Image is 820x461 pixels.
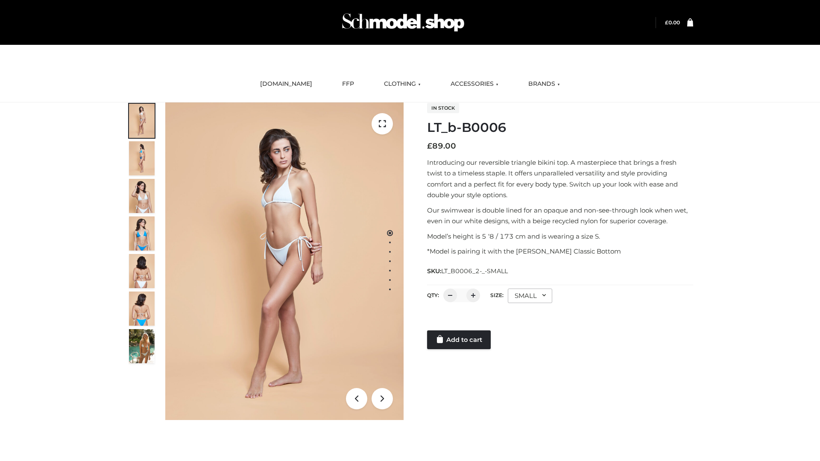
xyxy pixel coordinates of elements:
[427,120,693,135] h1: LT_b-B0006
[427,231,693,242] p: Model’s height is 5 ‘8 / 173 cm and is wearing a size S.
[427,266,509,276] span: SKU:
[165,102,404,420] img: ArielClassicBikiniTop_CloudNine_AzureSky_OW114ECO_1
[441,267,508,275] span: LT_B0006_2-_-SMALL
[427,157,693,201] p: Introducing our reversible triangle bikini top. A masterpiece that brings a fresh twist to a time...
[336,75,360,93] a: FFP
[427,103,459,113] span: In stock
[508,289,552,303] div: SMALL
[129,329,155,363] img: Arieltop_CloudNine_AzureSky2.jpg
[129,104,155,138] img: ArielClassicBikiniTop_CloudNine_AzureSky_OW114ECO_1-scaled.jpg
[427,246,693,257] p: *Model is pairing it with the [PERSON_NAME] Classic Bottom
[427,205,693,227] p: Our swimwear is double lined for an opaque and non-see-through look when wet, even in our white d...
[427,141,432,151] span: £
[254,75,319,93] a: [DOMAIN_NAME]
[129,216,155,251] img: ArielClassicBikiniTop_CloudNine_AzureSky_OW114ECO_4-scaled.jpg
[129,292,155,326] img: ArielClassicBikiniTop_CloudNine_AzureSky_OW114ECO_8-scaled.jpg
[444,75,505,93] a: ACCESSORIES
[427,330,491,349] a: Add to cart
[129,179,155,213] img: ArielClassicBikiniTop_CloudNine_AzureSky_OW114ECO_3-scaled.jpg
[129,141,155,175] img: ArielClassicBikiniTop_CloudNine_AzureSky_OW114ECO_2-scaled.jpg
[129,254,155,288] img: ArielClassicBikiniTop_CloudNine_AzureSky_OW114ECO_7-scaled.jpg
[490,292,504,298] label: Size:
[665,19,668,26] span: £
[522,75,566,93] a: BRANDS
[339,6,467,39] img: Schmodel Admin 964
[427,141,456,151] bdi: 89.00
[427,292,439,298] label: QTY:
[665,19,680,26] bdi: 0.00
[378,75,427,93] a: CLOTHING
[665,19,680,26] a: £0.00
